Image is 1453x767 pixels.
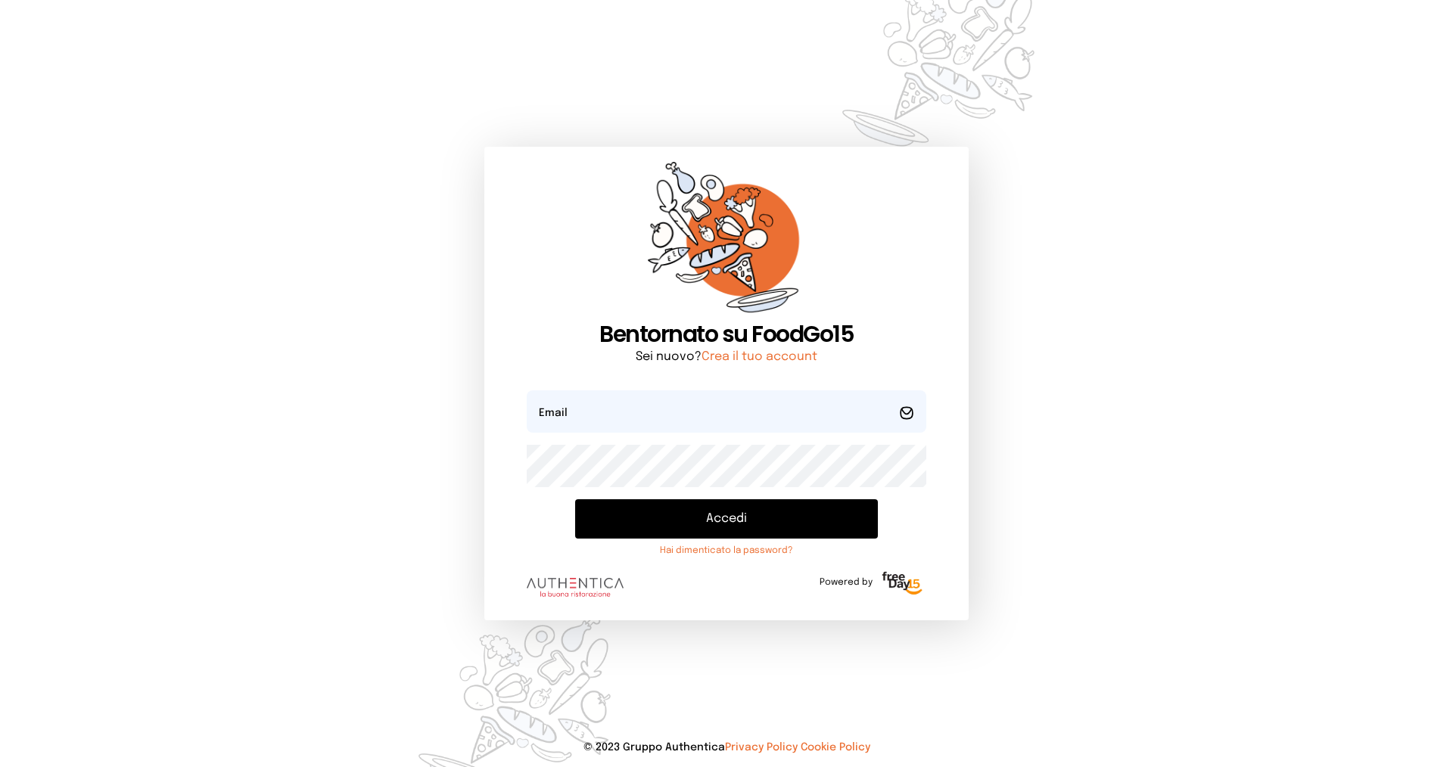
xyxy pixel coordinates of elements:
[575,499,878,539] button: Accedi
[820,576,873,588] span: Powered by
[801,742,870,753] a: Cookie Policy
[24,740,1429,755] p: © 2023 Gruppo Authentica
[725,742,798,753] a: Privacy Policy
[527,321,926,348] h1: Bentornato su FoodGo15
[879,569,926,599] img: logo-freeday.3e08031.png
[648,162,805,321] img: sticker-orange.65babaf.png
[527,348,926,366] p: Sei nuovo?
[702,350,817,363] a: Crea il tuo account
[527,578,624,598] img: logo.8f33a47.png
[575,545,878,557] a: Hai dimenticato la password?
